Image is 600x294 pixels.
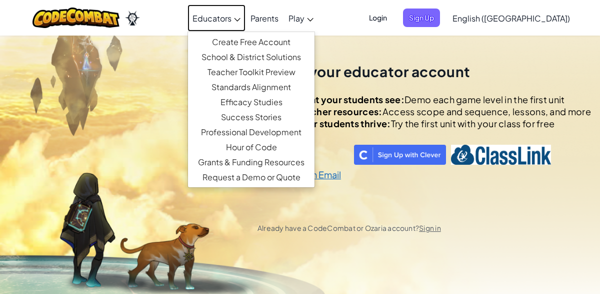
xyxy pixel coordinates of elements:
a: Professional Development [188,125,314,140]
span: See teacher resources: [277,106,382,117]
a: Request a Demo or Quote [188,170,314,185]
a: English ([GEOGRAPHIC_DATA]) [447,5,575,32]
a: Play [283,5,318,32]
img: CodeCombat logo [32,8,120,28]
a: Create Free Account [188,35,314,50]
a: Sign in [419,223,441,232]
img: clever_sso_button@2x.png [354,145,446,165]
a: Educators [187,5,245,32]
img: Ozaria [124,11,140,26]
span: See what your students see: [277,94,404,105]
a: Grants & Funding Resources [188,155,314,170]
span: Already have a CodeCombat or Ozaria account? [257,223,441,232]
button: Sign Up [403,9,440,27]
button: Login [363,9,393,27]
span: Try the first unit with your class for free [391,118,555,129]
span: Demo each game level in the first unit [404,94,564,105]
span: Educators [192,13,231,24]
a: Efficacy Studies [188,95,314,110]
span: Access scope and sequence, lessons, and more [382,106,591,117]
span: Play [288,13,304,24]
a: Hour of Code [188,140,314,155]
a: Parents [245,5,283,32]
span: See your students thrive: [277,118,391,129]
span: English ([GEOGRAPHIC_DATA]) [452,13,570,24]
a: Standards Alignment [188,80,314,95]
img: classlink-logo-text.png [451,145,551,165]
a: School & District Solutions [188,50,314,65]
h2: Create your educator account [257,62,591,81]
a: Success Stories [188,110,314,125]
a: Teacher Toolkit Preview [188,65,314,80]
